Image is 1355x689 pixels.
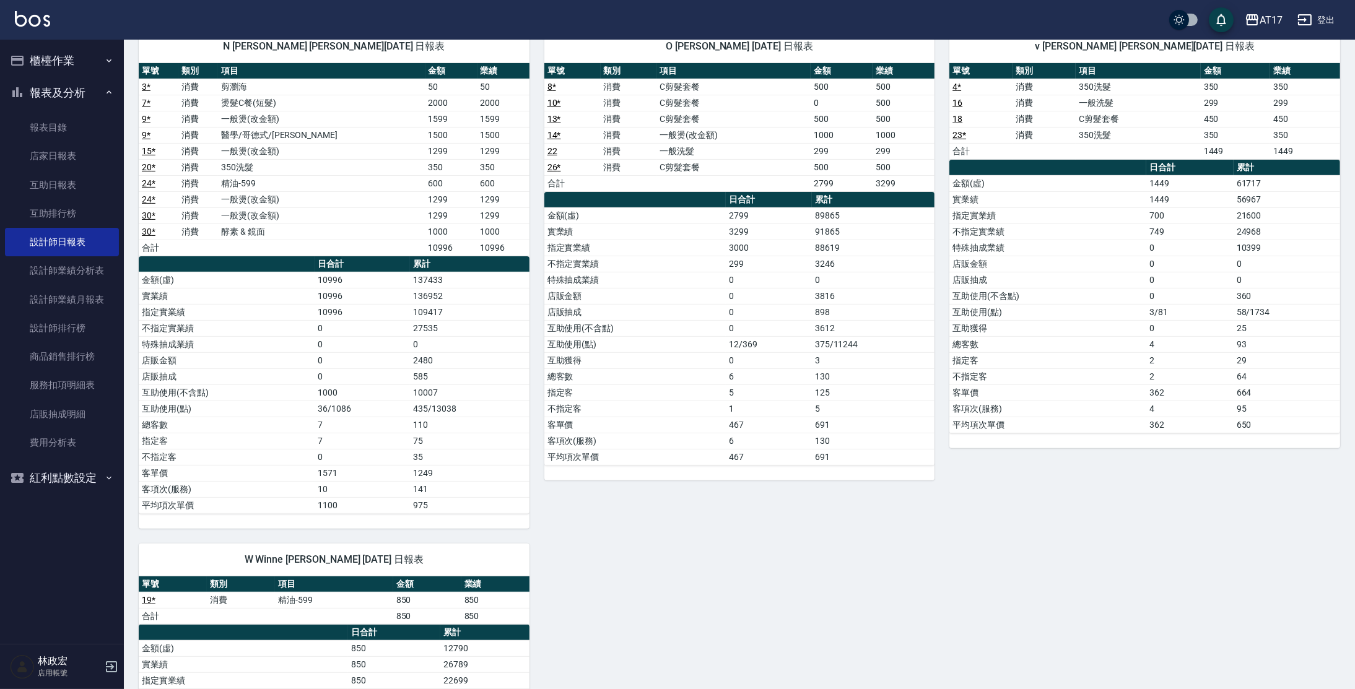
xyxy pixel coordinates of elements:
td: 0 [315,449,410,465]
td: 50 [477,79,529,95]
td: 醫學/哥德式/[PERSON_NAME] [218,127,425,143]
td: 1000 [315,384,410,401]
td: 10007 [410,384,529,401]
a: 設計師業績分析表 [5,256,119,285]
td: 350 [1201,127,1271,143]
td: 136952 [410,288,529,304]
td: 0 [1146,320,1233,336]
td: 299 [1270,95,1340,111]
td: 29 [1234,352,1340,368]
td: 299 [811,143,873,159]
td: C剪髮套餐 [1076,111,1200,127]
td: 0 [726,288,812,304]
td: 店販抽成 [139,368,315,384]
td: 350 [425,159,477,175]
td: 消費 [601,111,657,127]
td: 4 [1146,401,1233,417]
td: 350洗髮 [1076,79,1200,95]
td: 10 [315,481,410,497]
td: 客單價 [544,417,726,433]
th: 單號 [139,576,207,592]
th: 業績 [461,576,529,592]
th: 項目 [218,63,425,79]
td: 消費 [178,175,218,191]
td: 2000 [477,95,529,111]
td: 435/13038 [410,401,529,417]
img: Person [10,654,35,679]
td: 互助使用(不含點) [949,288,1146,304]
td: 消費 [601,127,657,143]
td: 61717 [1234,175,1340,191]
td: 精油-599 [275,592,393,608]
td: 0 [1146,240,1233,256]
td: 1000 [873,127,935,143]
span: W Winne [PERSON_NAME] [DATE] 日報表 [154,553,515,566]
a: 18 [952,114,962,124]
th: 項目 [1076,63,1200,79]
td: 360 [1234,288,1340,304]
td: 137433 [410,272,529,288]
td: 平均項次單價 [544,449,726,465]
td: 299 [1201,95,1271,111]
td: 27535 [410,320,529,336]
td: 850 [461,608,529,624]
td: 1449 [1146,175,1233,191]
td: 互助使用(點) [949,304,1146,320]
td: 一般燙(改金額) [218,191,425,207]
td: 互助使用(點) [139,401,315,417]
td: 0 [1234,272,1340,288]
td: 500 [873,95,935,111]
td: 10996 [315,272,410,288]
td: 一般燙(改金額) [218,111,425,127]
a: 店販抽成明細 [5,400,119,428]
td: 一般燙(改金額) [656,127,810,143]
td: 互助獲得 [949,320,1146,336]
td: 0 [315,320,410,336]
td: 指定實業績 [139,304,315,320]
td: 特殊抽成業績 [544,272,726,288]
td: 2 [1146,368,1233,384]
td: 1599 [425,111,477,127]
span: O [PERSON_NAME] [DATE] 日報表 [559,40,920,53]
td: 350 [477,159,529,175]
td: 0 [410,336,529,352]
td: 500 [873,159,935,175]
td: 850 [393,608,461,624]
a: 設計師排行榜 [5,314,119,342]
td: 不指定實業績 [139,320,315,336]
td: 91865 [812,223,935,240]
td: 消費 [601,159,657,175]
th: 類別 [178,63,218,79]
td: 350 [1270,79,1340,95]
th: 類別 [1013,63,1076,79]
td: 店販抽成 [544,304,726,320]
th: 單號 [949,63,1013,79]
td: 0 [811,95,873,111]
td: 1599 [477,111,529,127]
th: 日合計 [1146,160,1233,176]
td: 消費 [601,143,657,159]
td: 691 [812,417,935,433]
td: 消費 [601,79,657,95]
td: 299 [873,143,935,159]
td: 1449 [1201,143,1271,159]
td: 500 [811,111,873,127]
td: 平均項次單價 [139,497,315,513]
td: 5 [726,384,812,401]
td: 749 [1146,223,1233,240]
td: 10399 [1234,240,1340,256]
span: N [PERSON_NAME] [PERSON_NAME][DATE] 日報表 [154,40,515,53]
th: 金額 [425,63,477,79]
a: 互助日報表 [5,171,119,199]
td: 21600 [1234,207,1340,223]
td: 消費 [178,127,218,143]
td: 消費 [178,143,218,159]
td: 362 [1146,417,1233,433]
td: 酵素 & 鏡面 [218,223,425,240]
td: 金額(虛) [544,207,726,223]
table: a dense table [139,576,529,625]
h5: 林政宏 [38,655,101,667]
td: 450 [1270,111,1340,127]
a: 店家日報表 [5,142,119,170]
td: 850 [461,592,529,608]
